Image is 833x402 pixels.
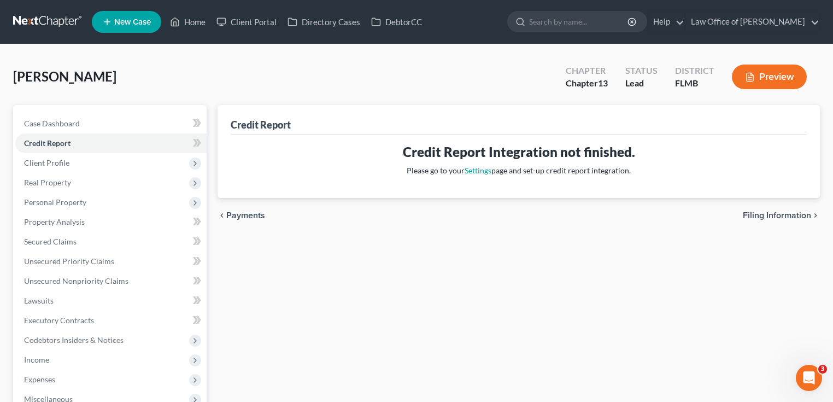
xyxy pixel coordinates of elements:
[24,178,71,187] span: Real Property
[24,335,124,345] span: Codebtors Insiders & Notices
[24,197,86,207] span: Personal Property
[24,276,128,286] span: Unsecured Nonpriority Claims
[15,252,207,271] a: Unsecured Priority Claims
[24,375,55,384] span: Expenses
[282,12,366,32] a: Directory Cases
[818,365,827,374] span: 3
[465,166,491,175] a: Settings
[15,133,207,153] a: Credit Report
[211,12,282,32] a: Client Portal
[566,77,608,90] div: Chapter
[231,118,291,131] div: Credit Report
[15,271,207,291] a: Unsecured Nonpriority Claims
[24,316,94,325] span: Executory Contracts
[743,211,820,220] button: Filing Information chevron_right
[685,12,819,32] a: Law Office of [PERSON_NAME]
[24,257,114,266] span: Unsecured Priority Claims
[24,237,77,246] span: Secured Claims
[24,355,49,364] span: Income
[218,211,265,220] button: chevron_left Payments
[239,143,798,161] h3: Credit Report Integration not finished.
[15,311,207,330] a: Executory Contracts
[675,65,714,77] div: District
[24,138,71,148] span: Credit Report
[15,291,207,311] a: Lawsuits
[24,217,85,226] span: Property Analysis
[13,68,116,84] span: [PERSON_NAME]
[15,114,207,133] a: Case Dashboard
[529,11,629,32] input: Search by name...
[648,12,684,32] a: Help
[732,65,807,89] button: Preview
[366,12,427,32] a: DebtorCC
[24,296,54,305] span: Lawsuits
[598,78,608,88] span: 13
[239,165,798,176] p: Please go to your page and set-up credit report integration.
[811,211,820,220] i: chevron_right
[165,12,211,32] a: Home
[15,232,207,252] a: Secured Claims
[24,119,80,128] span: Case Dashboard
[24,158,69,167] span: Client Profile
[15,212,207,232] a: Property Analysis
[114,18,151,26] span: New Case
[226,211,265,220] span: Payments
[625,77,658,90] div: Lead
[566,65,608,77] div: Chapter
[796,365,822,391] iframe: Intercom live chat
[218,211,226,220] i: chevron_left
[743,211,811,220] span: Filing Information
[675,77,714,90] div: FLMB
[625,65,658,77] div: Status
